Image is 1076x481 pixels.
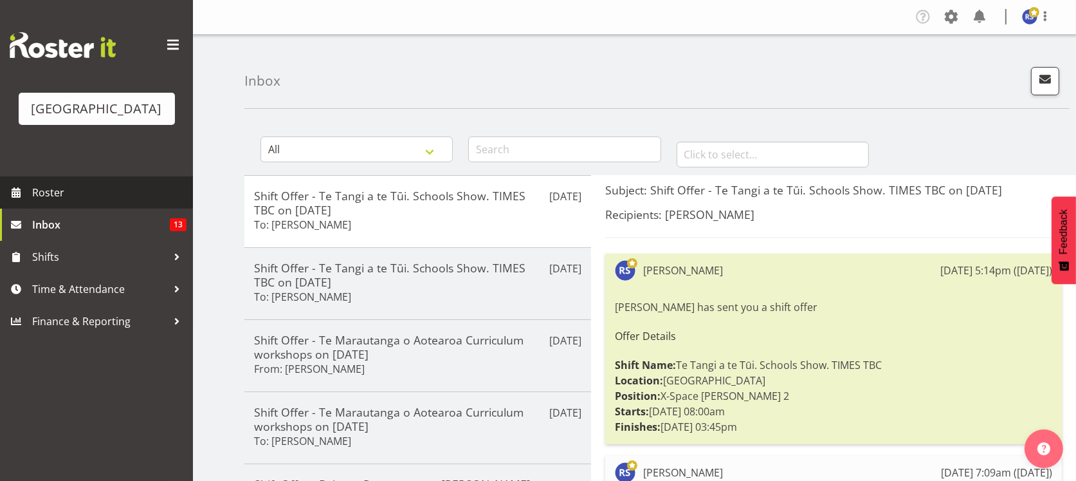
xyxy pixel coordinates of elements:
[254,405,581,433] h5: Shift Offer - Te Marautanga o Aotearoa Curriculum workshops on [DATE]
[615,420,661,434] strong: Finishes:
[254,333,581,361] h5: Shift Offer - Te Marautanga o Aotearoa Curriculum workshops on [DATE]
[615,330,1052,342] h6: Offer Details
[940,263,1052,278] div: [DATE] 5:14pm ([DATE])
[32,99,162,118] div: [GEOGRAPHIC_DATA]
[549,261,581,276] p: [DATE]
[244,73,280,88] h4: Inbox
[615,404,649,419] strong: Starts:
[549,189,581,204] p: [DATE]
[468,137,661,162] input: Search
[615,296,1052,438] div: [PERSON_NAME] has sent you a shift offer Te Tangi a te Tūi. Schools Show. TIMES TBC [GEOGRAPHIC_D...
[254,435,351,448] h6: To: [PERSON_NAME]
[32,183,187,202] span: Roster
[1037,442,1050,455] img: help-xxl-2.png
[615,358,676,372] strong: Shift Name:
[677,142,869,167] input: Click to select...
[254,261,581,289] h5: Shift Offer - Te Tangi a te Tūi. Schools Show. TIMES TBC on [DATE]
[254,290,351,303] h6: To: [PERSON_NAME]
[643,263,723,278] div: [PERSON_NAME]
[1052,196,1076,284] button: Feedback - Show survey
[32,247,167,267] span: Shifts
[549,405,581,420] p: [DATE]
[32,279,167,299] span: Time & Attendance
[254,363,365,375] h6: From: [PERSON_NAME]
[615,260,635,281] img: robyn-shefer9526.jpg
[941,465,1052,480] div: [DATE] 7:09am ([DATE])
[605,183,1062,197] h5: Subject: Shift Offer - Te Tangi a te Tūi. Schools Show. TIMES TBC on [DATE]
[1022,9,1037,24] img: robyn-shefer9526.jpg
[549,333,581,348] p: [DATE]
[254,218,351,231] h6: To: [PERSON_NAME]
[32,312,167,331] span: Finance & Reporting
[615,373,663,388] strong: Location:
[170,218,187,231] span: 13
[10,32,116,58] img: Rosterit website logo
[1058,209,1070,254] span: Feedback
[605,207,1062,222] h5: Recipients: [PERSON_NAME]
[32,215,170,234] span: Inbox
[254,189,581,217] h5: Shift Offer - Te Tangi a te Tūi. Schools Show. TIMES TBC on [DATE]
[643,465,723,480] div: [PERSON_NAME]
[615,389,661,403] strong: Position:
